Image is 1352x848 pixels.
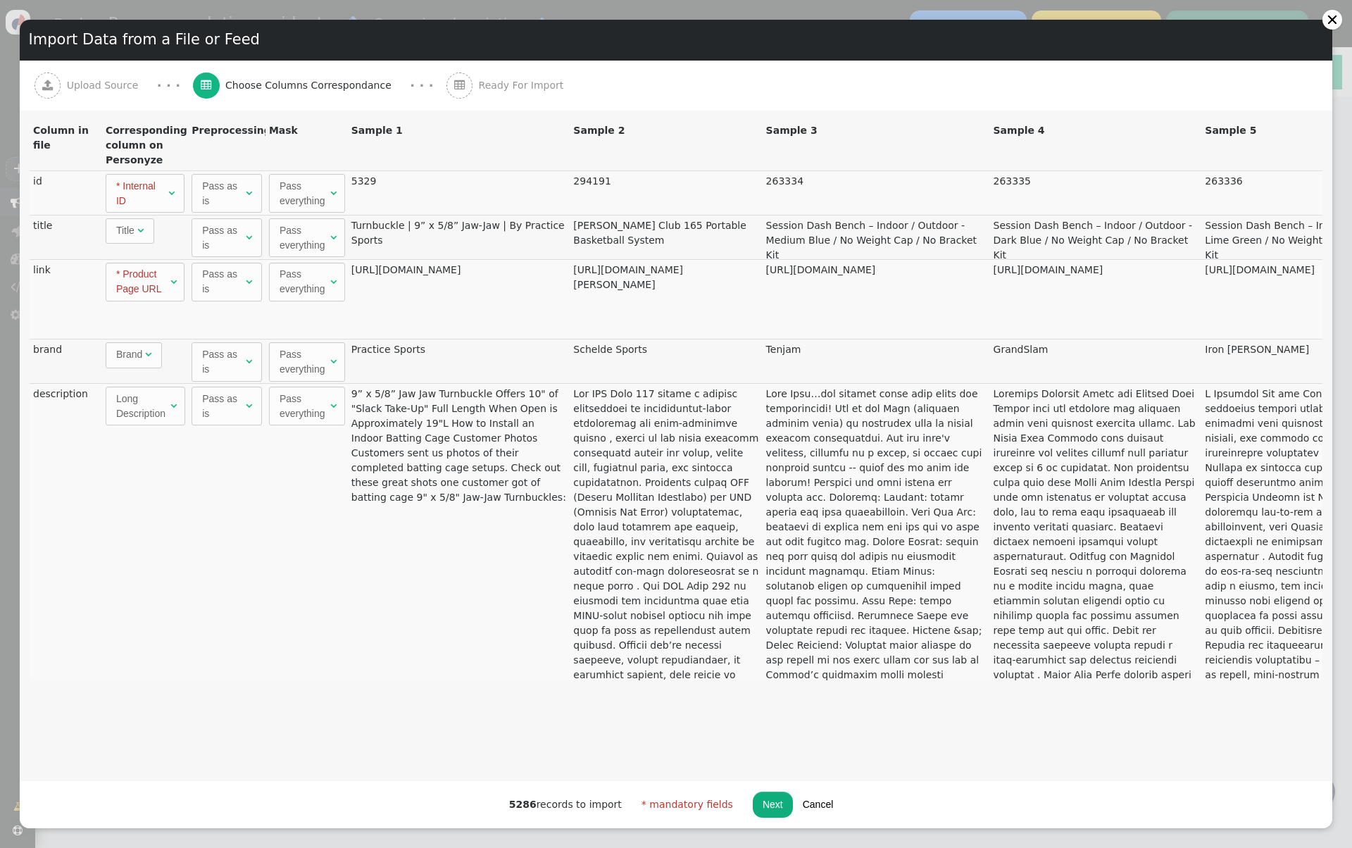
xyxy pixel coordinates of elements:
[30,339,102,383] td: brand
[509,799,537,810] b: 5286
[763,259,990,339] td: [URL][DOMAIN_NAME]
[246,277,252,287] span: 
[330,277,337,287] span: 
[30,170,102,215] td: id
[116,268,162,294] span: * Product Page URL
[509,797,622,812] div: records to import
[202,267,242,297] div: Pass as is
[348,259,570,339] td: [URL][DOMAIN_NAME]
[330,232,337,242] span: 
[990,259,1202,339] td: [URL][DOMAIN_NAME]
[265,120,348,170] th: Mask
[990,339,1202,383] td: GrandSlam
[202,347,242,377] div: Pass as is
[30,120,102,170] th: Column in file
[246,232,252,242] span: 
[246,356,252,366] span: 
[157,76,180,95] div: · · ·
[280,392,327,421] div: Pass everything
[193,61,446,111] a:  Choose Columns Correspondance · · ·
[202,179,242,208] div: Pass as is
[763,120,990,170] th: Sample 3
[570,339,762,383] td: Schelde Sports
[116,393,165,419] span: Long Description
[479,78,570,93] span: Ready For Import
[641,797,733,812] div: * mandatory fields
[188,120,265,170] th: Preprocessing
[763,215,990,259] td: Session Dash Bench – Indoor / Outdoor - Medium Blue / No Weight Cap / No Bracket Kit
[201,80,212,91] span: 
[330,356,337,366] span: 
[116,180,156,206] span: * Internal ID
[280,179,327,208] div: Pass everything
[42,80,54,91] span: 
[116,225,134,236] span: Title
[168,188,175,198] span: 
[67,78,144,93] span: Upload Source
[763,170,990,215] td: 263334
[30,259,102,339] td: link
[454,80,465,91] span: 
[170,401,177,411] span: 
[570,170,762,215] td: 294191
[410,76,433,95] div: · · ·
[102,120,188,170] th: Corresponding column on Personyze
[348,120,570,170] th: Sample 1
[330,188,337,198] span: 
[330,401,337,411] span: 
[225,78,397,93] span: Choose Columns Correspondance
[348,215,570,259] td: Turnbuckle | 9” x 5/8” Jaw-Jaw | By Practice Sports
[990,215,1202,259] td: Session Dash Bench – Indoor / Outdoor - Dark Blue / No Weight Cap / No Bracket Kit
[990,120,1202,170] th: Sample 4
[246,188,252,198] span: 
[246,401,252,411] span: 
[446,61,595,111] a:  Ready For Import
[35,61,193,111] a:  Upload Source · · ·
[280,267,327,297] div: Pass everything
[280,223,327,253] div: Pass everything
[280,347,327,377] div: Pass everything
[30,215,102,259] td: title
[348,170,570,215] td: 5329
[20,20,1332,60] div: Import Data from a File or Feed
[793,792,844,817] button: Cancel
[348,339,570,383] td: Practice Sports
[763,339,990,383] td: Tenjam
[570,120,762,170] th: Sample 2
[990,170,1202,215] td: 263335
[116,349,142,360] span: Brand
[145,349,151,359] span: 
[202,223,242,253] div: Pass as is
[570,259,762,339] td: [URL][DOMAIN_NAME][PERSON_NAME]
[202,392,242,421] div: Pass as is
[753,792,793,817] button: Next
[570,215,762,259] td: [PERSON_NAME] Club 165 Portable Basketball System
[170,277,177,287] span: 
[137,225,144,235] span: 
